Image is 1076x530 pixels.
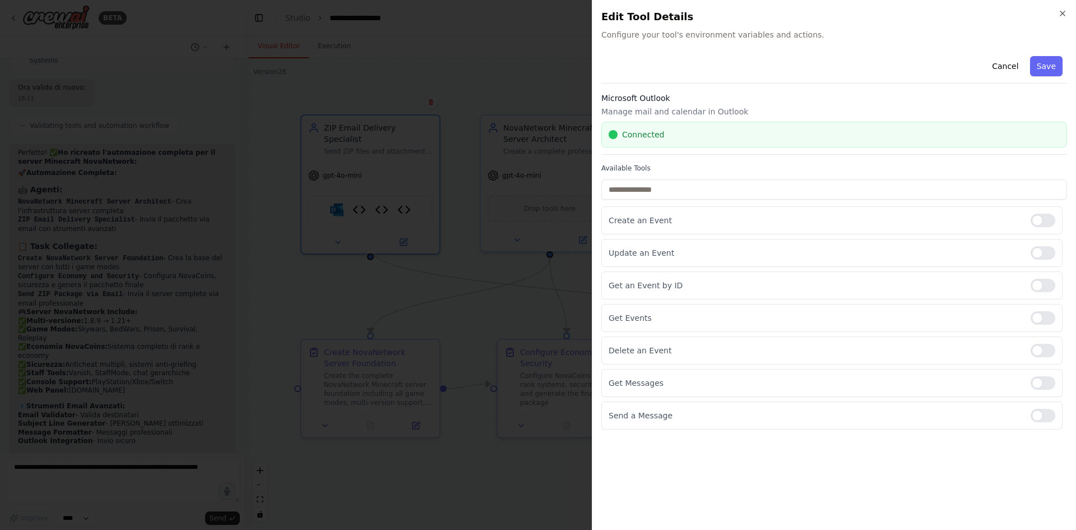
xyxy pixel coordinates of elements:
p: Get Messages [609,377,1022,389]
p: Get an Event by ID [609,280,1022,291]
span: Connected [622,129,664,140]
label: Available Tools [601,164,1067,173]
p: Manage mail and calendar in Outlook [601,106,1067,117]
span: Configure your tool's environment variables and actions. [601,29,1067,40]
button: Save [1030,56,1063,76]
p: Delete an Event [609,345,1022,356]
p: Send a Message [609,410,1022,421]
p: Create an Event [609,215,1022,226]
button: Cancel [985,56,1025,76]
p: Update an Event [609,247,1022,259]
h3: Microsoft Outlook [601,93,1067,104]
h2: Edit Tool Details [601,9,1067,25]
p: Get Events [609,312,1022,324]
